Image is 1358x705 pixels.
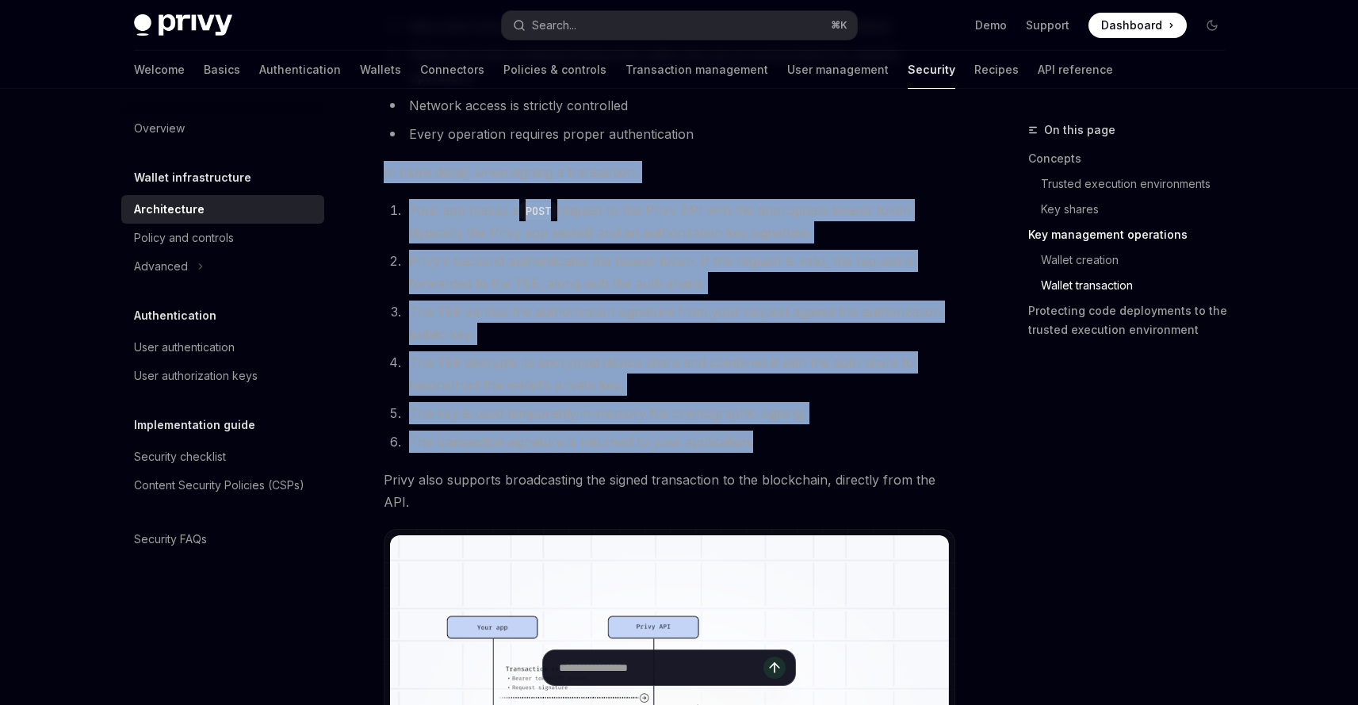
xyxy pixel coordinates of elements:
[763,657,786,679] button: Send message
[1041,171,1238,197] a: Trusted execution environments
[404,250,955,294] li: Privy’s backend authenticates the bearer token. If the request is valid, the request is forwarded...
[787,51,889,89] a: User management
[134,306,216,325] h5: Authentication
[404,402,955,424] li: The key is used temporarily in-memory for cryptographic signing.
[1028,298,1238,343] a: Protecting code deployments to the trusted execution environment
[134,366,258,385] div: User authorization keys
[384,469,955,513] span: Privy also supports broadcasting the signed transaction to the blockchain, directly from the API.
[121,362,324,390] a: User authorization keys
[503,51,606,89] a: Policies & controls
[975,17,1007,33] a: Demo
[134,476,304,495] div: Content Security Policies (CSPs)
[134,168,251,187] h5: Wallet infrastructure
[974,51,1019,89] a: Recipes
[404,199,955,243] li: Your app makes a request to the Privy API with the appropriate bearer token (typically the Privy ...
[134,530,207,549] div: Security FAQs
[404,301,955,345] li: The TEE verifies the authorization signature from your request against the authorization public key.
[134,51,185,89] a: Welcome
[404,431,955,453] li: The transaction signature is returned to your application.
[404,351,955,396] li: The TEE decrypts its encrypted device share and combines it with the auth share to reconstruct th...
[384,123,955,145] li: Every operation requires proper authentication
[134,200,205,219] div: Architecture
[1101,17,1162,33] span: Dashboard
[1041,247,1238,273] a: Wallet creation
[908,51,955,89] a: Security
[360,51,401,89] a: Wallets
[134,416,255,435] h5: Implementation guide
[831,19,847,32] span: ⌘ K
[134,257,188,276] div: Advanced
[121,333,324,362] a: User authentication
[519,202,557,220] code: POST
[1044,121,1115,140] span: On this page
[1199,13,1225,38] button: Toggle dark mode
[1041,197,1238,222] a: Key shares
[121,443,324,471] a: Security checklist
[1088,13,1187,38] a: Dashboard
[1028,146,1238,171] a: Concepts
[1026,17,1069,33] a: Support
[259,51,341,89] a: Authentication
[134,338,235,357] div: User authentication
[204,51,240,89] a: Basics
[502,11,857,40] button: Search...⌘K
[134,14,232,36] img: dark logo
[1028,222,1238,247] a: Key management operations
[384,161,955,183] span: In more detail, when signing a transaction:
[384,94,955,117] li: Network access is strictly controlled
[121,471,324,500] a: Content Security Policies (CSPs)
[1038,51,1113,89] a: API reference
[134,447,226,466] div: Security checklist
[420,51,484,89] a: Connectors
[1041,273,1238,298] a: Wallet transaction
[121,525,324,554] a: Security FAQs
[121,114,324,143] a: Overview
[532,16,576,35] div: Search...
[134,119,185,138] div: Overview
[121,224,324,252] a: Policy and controls
[121,195,324,224] a: Architecture
[625,51,768,89] a: Transaction management
[134,228,234,247] div: Policy and controls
